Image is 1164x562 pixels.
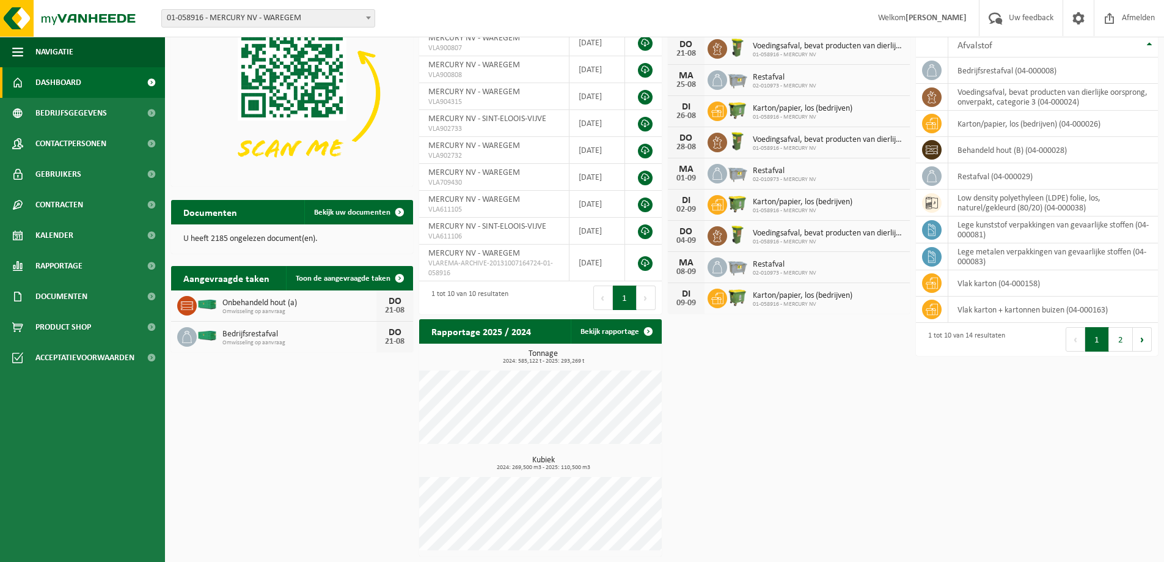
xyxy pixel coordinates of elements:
button: Next [637,286,656,310]
span: Navigatie [35,37,73,67]
div: DI [674,102,698,112]
span: MERCURY NV - SINT-ELOOIS-VIJVE [428,114,546,124]
span: 02-010973 - MERCURY NV [753,270,816,277]
span: 01-058916 - MERCURY NV [753,238,904,246]
a: Bekijk rapportage [571,319,661,344]
span: Toon de aangevraagde taken [296,275,390,283]
span: MERCURY NV - WAREGEM [428,34,520,43]
span: VLA904315 [428,97,560,107]
td: karton/papier, los (bedrijven) (04-000026) [948,111,1158,137]
span: Karton/papier, los (bedrijven) [753,198,852,207]
span: Voedingsafval, bevat producten van dierlijke oorsprong, onverpakt, categorie 3 [753,42,904,51]
td: [DATE] [569,29,625,56]
div: 21-08 [383,306,407,315]
span: MERCURY NV - WAREGEM [428,195,520,204]
span: Bedrijfsgegevens [35,98,107,128]
span: VLA900807 [428,43,560,53]
a: Bekijk uw documenten [304,200,412,224]
div: 21-08 [383,338,407,346]
button: 2 [1109,327,1133,352]
span: MERCURY NV - WAREGEM [428,141,520,150]
img: WB-2500-GAL-GY-01 [727,68,748,89]
span: 01-058916 - MERCURY NV [753,301,852,308]
span: Bedrijfsrestafval [222,330,376,339]
span: Restafval [753,260,816,270]
button: Next [1133,327,1152,352]
span: Restafval [753,73,816,83]
h2: Aangevraagde taken [171,266,282,290]
div: DO [674,133,698,143]
h3: Kubiek [425,456,661,471]
div: DO [383,328,407,338]
div: 25-08 [674,81,698,89]
span: Karton/papier, los (bedrijven) [753,291,852,301]
div: MA [674,165,698,174]
div: 09-09 [674,299,698,308]
img: WB-2500-GAL-GY-01 [727,162,748,183]
span: Dashboard [35,67,81,98]
span: MERCURY NV - SINT-ELOOIS-VIJVE [428,222,546,231]
td: [DATE] [569,191,625,218]
span: VLA900808 [428,70,560,80]
button: Previous [593,286,613,310]
h2: Documenten [171,200,249,224]
span: 2024: 269,500 m3 - 2025: 110,500 m3 [425,465,661,471]
div: MA [674,258,698,268]
span: Bekijk uw documenten [314,209,390,216]
span: 2024: 585,122 t - 2025: 293,269 t [425,358,661,364]
div: 02-09 [674,205,698,214]
span: 01-058916 - MERCURY NV [753,207,852,215]
h3: Tonnage [425,350,661,364]
td: [DATE] [569,137,625,164]
span: Karton/papier, los (bedrijven) [753,104,852,114]
span: Contracten [35,190,83,220]
span: VLAREMA-ARCHIVE-20131007164724-01-058916 [428,259,560,278]
span: Gebruikers [35,159,81,190]
button: 1 [613,286,637,310]
a: Toon de aangevraagde taken [286,266,412,290]
img: HK-XC-40-GN-00 [197,330,218,341]
img: WB-1100-HPE-GN-50 [727,193,748,214]
div: 21-08 [674,50,698,58]
span: Omwisseling op aanvraag [222,308,376,316]
div: DO [383,297,407,306]
img: HK-XC-40-GN-00 [197,299,218,310]
img: WB-1100-HPE-GN-50 [727,287,748,308]
span: Kalender [35,220,73,251]
span: Afvalstof [957,41,992,51]
td: lege metalen verpakkingen van gevaarlijke stoffen (04-000083) [948,243,1158,270]
span: 01-058916 - MERCURY NV - WAREGEM [162,10,375,27]
span: Restafval [753,166,816,176]
div: 1 tot 10 van 10 resultaten [425,284,508,311]
td: [DATE] [569,110,625,137]
span: 02-010973 - MERCURY NV [753,83,816,90]
div: 04-09 [674,237,698,245]
td: lege kunststof verpakkingen van gevaarlijke stoffen (04-000081) [948,216,1158,243]
span: Contactpersonen [35,128,106,159]
span: Rapportage [35,251,82,281]
span: MERCURY NV - WAREGEM [428,168,520,177]
span: Documenten [35,281,87,312]
img: WB-2500-GAL-GY-01 [727,256,748,276]
div: 1 tot 10 van 14 resultaten [922,326,1005,353]
td: voedingsafval, bevat producten van dierlijke oorsprong, onverpakt, categorie 3 (04-000024) [948,84,1158,111]
h2: Rapportage 2025 / 2024 [419,319,543,343]
span: 01-058916 - MERCURY NV [753,51,904,59]
span: 02-010973 - MERCURY NV [753,176,816,183]
div: 08-09 [674,268,698,276]
img: WB-1100-HPE-GN-50 [727,100,748,120]
img: WB-0060-HPE-GN-50 [727,37,748,58]
div: 28-08 [674,143,698,152]
td: bedrijfsrestafval (04-000008) [948,57,1158,84]
span: Omwisseling op aanvraag [222,339,376,347]
td: restafval (04-000029) [948,163,1158,190]
td: [DATE] [569,218,625,245]
td: low density polyethyleen (LDPE) folie, los, naturel/gekleurd (80/20) (04-000038) [948,190,1158,216]
div: 26-08 [674,112,698,120]
span: VLA611105 [428,205,560,215]
span: 01-058916 - MERCURY NV - WAREGEM [161,9,375,28]
span: MERCURY NV - WAREGEM [428,249,520,258]
span: VLA902732 [428,151,560,161]
div: DI [674,289,698,299]
span: Voedingsafval, bevat producten van dierlijke oorsprong, onverpakt, categorie 3 [753,229,904,238]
